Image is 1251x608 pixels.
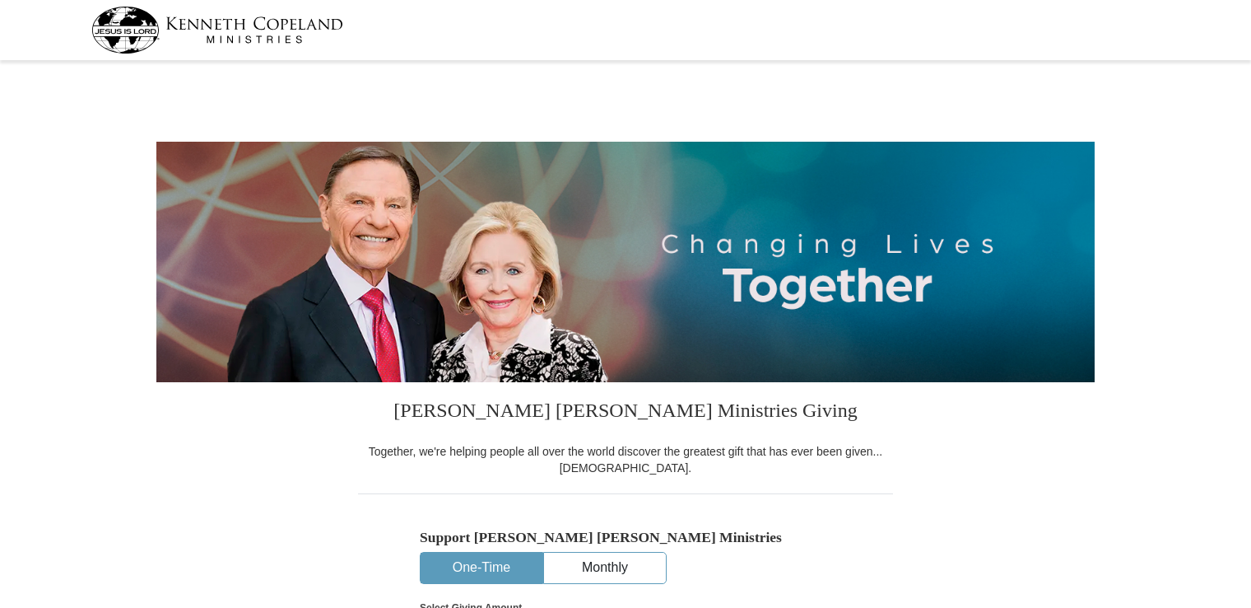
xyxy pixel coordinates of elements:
h5: Support [PERSON_NAME] [PERSON_NAME] Ministries [420,529,831,546]
img: kcm-header-logo.svg [91,7,343,54]
button: One-Time [421,553,542,583]
div: Together, we're helping people all over the world discover the greatest gift that has ever been g... [358,443,893,476]
button: Monthly [544,553,666,583]
h3: [PERSON_NAME] [PERSON_NAME] Ministries Giving [358,382,893,443]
